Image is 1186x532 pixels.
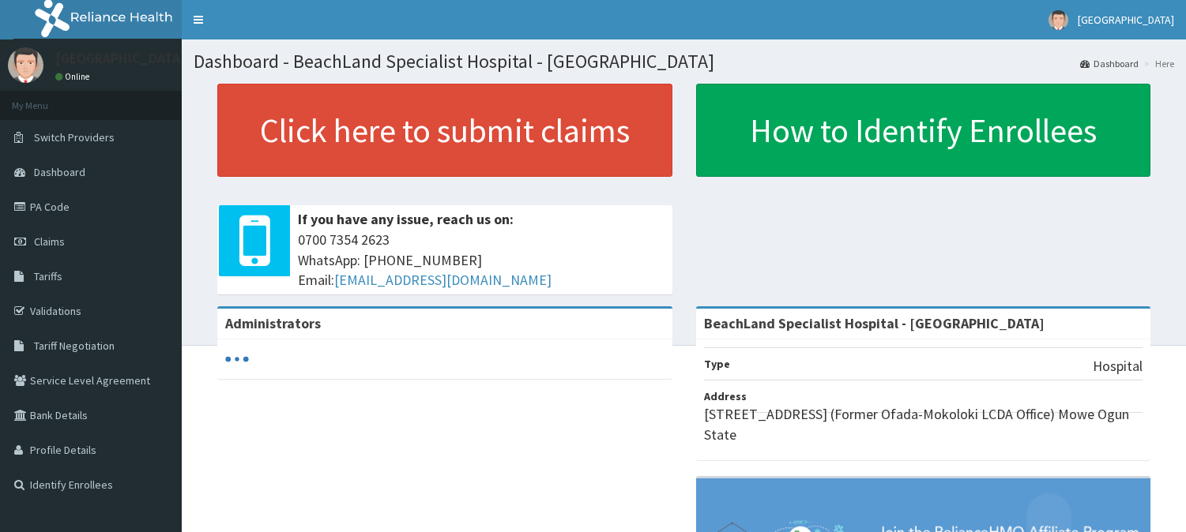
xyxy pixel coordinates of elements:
p: Hospital [1093,356,1143,377]
span: 0700 7354 2623 WhatsApp: [PHONE_NUMBER] Email: [298,230,665,290]
svg: audio-loading [225,347,249,371]
span: Tariffs [34,269,62,283]
img: User Image [8,47,43,83]
strong: BeachLand Specialist Hospital - [GEOGRAPHIC_DATA] [704,314,1045,332]
a: How to Identify Enrollees [696,84,1151,177]
a: Dashboard [1080,57,1139,70]
b: Address [704,389,747,403]
h1: Dashboard - BeachLand Specialist Hospital - [GEOGRAPHIC_DATA] [194,51,1174,72]
p: [GEOGRAPHIC_DATA] [55,51,186,66]
span: Tariff Negotiation [34,339,115,353]
a: Click here to submit claims [217,84,672,177]
b: Administrators [225,314,321,332]
img: User Image [1049,10,1068,30]
li: Here [1140,57,1174,70]
p: [STREET_ADDRESS] (Former Ofada-Mokoloki LCDA Office) Mowe Ogun State [704,404,1143,444]
a: [EMAIL_ADDRESS][DOMAIN_NAME] [334,271,552,289]
a: Online [55,71,93,82]
span: Switch Providers [34,130,115,144]
b: If you have any issue, reach us on: [298,210,514,228]
b: Type [704,357,730,371]
span: Dashboard [34,165,85,179]
span: Claims [34,234,65,249]
span: [GEOGRAPHIC_DATA] [1078,13,1174,27]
